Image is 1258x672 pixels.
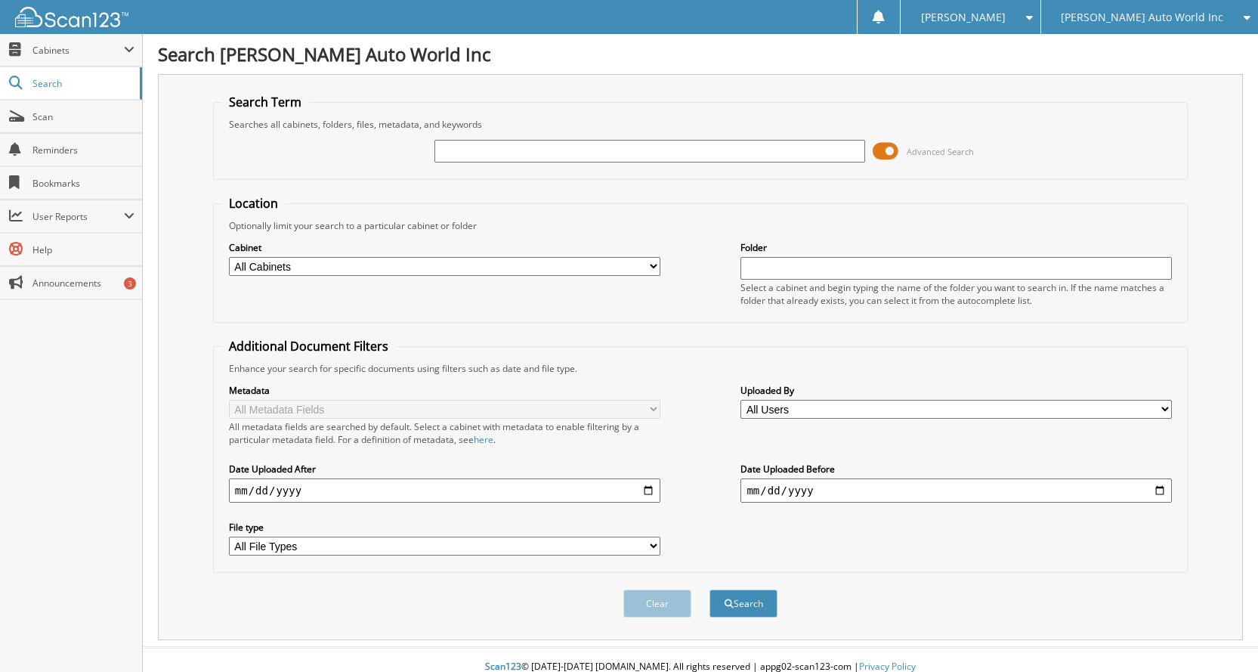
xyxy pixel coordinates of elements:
input: end [740,478,1172,503]
img: scan123-logo-white.svg [15,7,128,27]
button: Clear [623,590,691,618]
div: 3 [124,277,136,290]
iframe: Chat Widget [1182,599,1258,672]
div: Enhance your search for specific documents using filters such as date and file type. [221,362,1179,375]
span: Search [32,77,132,90]
span: Scan [32,110,134,123]
legend: Additional Document Filters [221,338,396,355]
label: Date Uploaded Before [740,463,1172,475]
legend: Location [221,195,286,212]
span: Help [32,243,134,256]
div: Select a cabinet and begin typing the name of the folder you want to search in. If the name match... [740,281,1172,307]
button: Search [709,590,777,618]
span: Announcements [32,277,134,290]
span: Advanced Search [907,146,974,157]
legend: Search Term [221,94,309,110]
label: Date Uploaded After [229,463,660,475]
span: Reminders [32,144,134,156]
div: Optionally limit your search to a particular cabinet or folder [221,219,1179,232]
span: Cabinets [32,44,124,57]
label: Folder [740,241,1172,254]
h1: Search [PERSON_NAME] Auto World Inc [158,42,1243,67]
span: User Reports [32,210,124,223]
input: start [229,478,660,503]
a: here [474,433,493,446]
span: [PERSON_NAME] Auto World Inc [1061,13,1223,22]
div: All metadata fields are searched by default. Select a cabinet with metadata to enable filtering b... [229,420,660,446]
div: Searches all cabinets, folders, files, metadata, and keywords [221,118,1179,131]
span: Bookmarks [32,177,134,190]
label: Cabinet [229,241,660,254]
span: [PERSON_NAME] [921,13,1006,22]
label: Metadata [229,384,660,397]
label: File type [229,521,660,534]
label: Uploaded By [740,384,1172,397]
